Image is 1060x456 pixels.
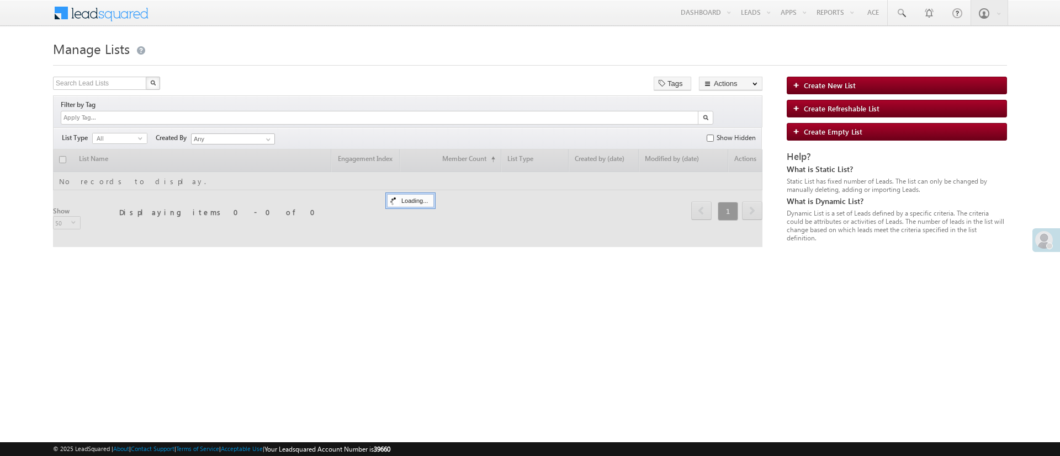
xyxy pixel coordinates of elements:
div: Filter by Tag [61,99,99,111]
div: Loading... [387,194,434,207]
span: Created By [156,133,191,143]
a: Show All Items [260,134,274,145]
span: 39660 [374,445,390,453]
div: What is Dynamic List? [787,196,1007,206]
span: List Type [62,133,92,143]
div: Static List has fixed number of Leads. The list can only be changed by manually deleting, adding ... [787,177,1007,194]
a: Terms of Service [176,445,219,452]
a: Contact Support [131,445,174,452]
span: © 2025 LeadSquared | | | | | [53,444,390,454]
span: select [138,136,147,141]
input: Apply Tag... [62,113,128,122]
img: add_icon.png [793,128,804,135]
img: Search [703,115,708,120]
a: Acceptable Use [221,445,263,452]
img: add_icon.png [793,105,804,111]
div: Help? [787,152,1007,162]
button: Actions [699,77,762,90]
a: About [113,445,129,452]
span: All [93,133,138,143]
button: Tags [654,77,691,90]
div: What is Static List? [787,164,1007,174]
span: Manage Lists [53,40,130,57]
img: Search [150,80,156,85]
span: Create New List [804,81,856,90]
img: add_icon.png [793,82,804,88]
label: Show Hidden [717,133,756,143]
input: Type to Search [191,133,275,144]
span: Your Leadsquared Account Number is [264,445,390,453]
span: Create Empty List [804,127,862,136]
span: Create Refreshable List [804,104,879,113]
div: Dynamic List is a set of Leads defined by a specific criteria. The criteria could be attributes o... [787,209,1007,242]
